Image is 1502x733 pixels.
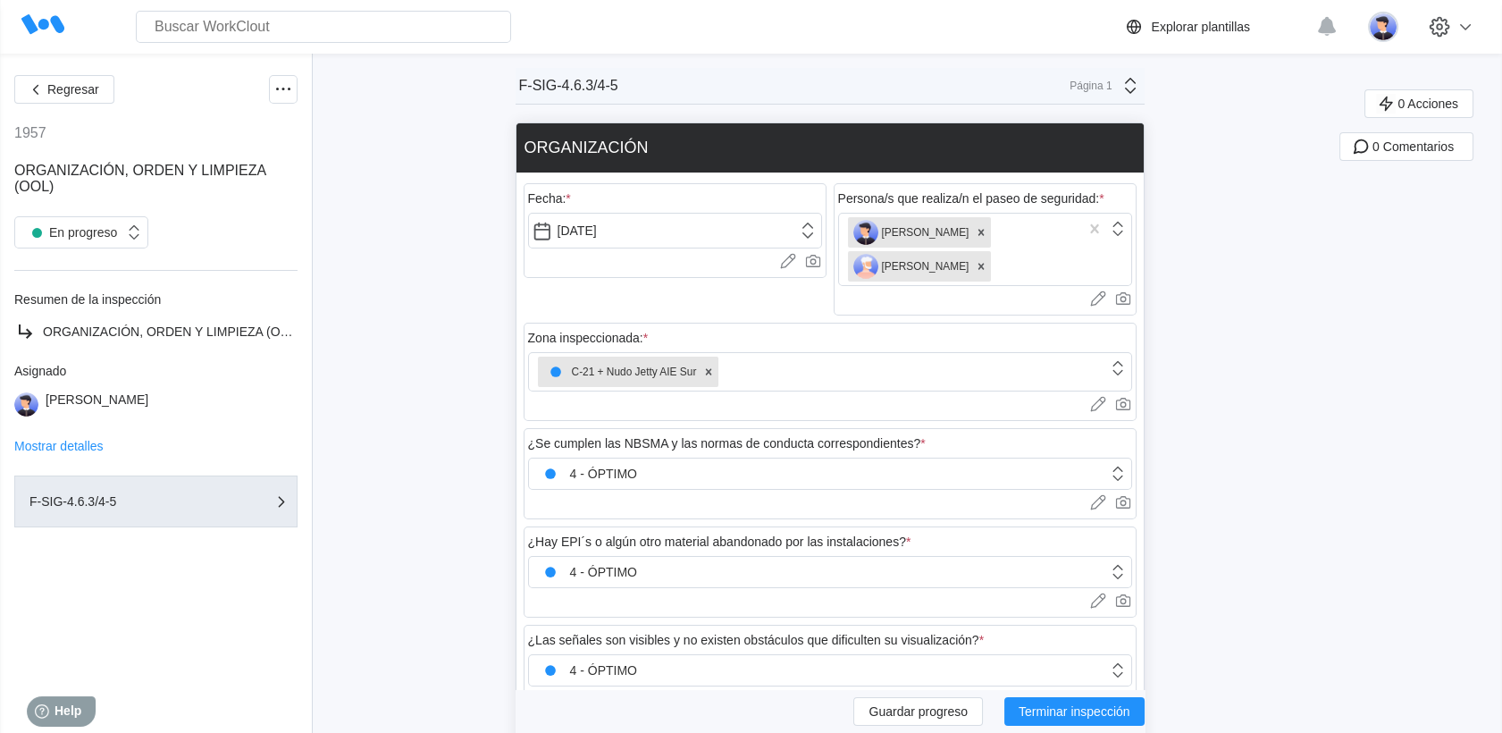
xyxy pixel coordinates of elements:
[1339,132,1473,161] button: 0 Comentarios
[14,292,298,307] div: Resumen de la inspección
[528,633,985,647] div: ¿Las señales son visibles y no existen obstáculos que dificulten su visualización?
[519,78,618,94] div: F-SIG-4.6.3/4-5
[853,254,969,279] div: [PERSON_NAME]
[868,705,968,718] span: Guardar progreso
[1397,97,1458,110] span: 0 Acciones
[14,392,38,417] img: user-5.png
[853,254,878,279] img: user-3.png
[528,213,822,249] input: Seleccionar fecha
[14,125,46,141] div: 1957
[524,139,649,157] div: ORGANIZACIÓN
[14,321,298,342] a: ORGANIZACIÓN, ORDEN Y LIMPIEZA (OOL)
[528,191,571,206] div: Fecha:
[1123,16,1308,38] a: Explorar plantillas
[528,331,649,345] div: Zona inspeccionada:
[24,220,117,245] div: En progreso
[538,461,637,486] div: 4 - ÓPTIMO
[543,359,697,384] div: C-21 + Nudo Jetty AIE Sur
[853,697,983,726] button: Guardar progreso
[43,324,301,339] span: ORGANIZACIÓN, ORDEN Y LIMPIEZA (OOL)
[29,495,208,508] div: F-SIG-4.6.3/4-5
[136,11,511,43] input: Buscar WorkClout
[853,220,878,245] img: user-5.png
[14,364,298,378] div: Asignado
[838,191,1104,206] div: Persona/s que realiza/n el paseo de seguridad:
[538,560,637,585] div: 4 - ÓPTIMO
[1372,140,1454,153] span: 0 Comentarios
[1019,705,1130,718] span: Terminar inspección
[1368,12,1398,42] img: user-5.png
[1152,20,1251,34] div: Explorar plantillas
[1364,89,1473,118] button: 0 Acciones
[14,163,265,194] span: ORGANIZACIÓN, ORDEN Y LIMPIEZA (OOL)
[47,83,99,96] span: Regresar
[853,220,969,245] div: [PERSON_NAME]
[14,476,298,527] button: F-SIG-4.6.3/4-5
[14,75,114,104] button: Regresar
[528,535,911,549] div: ¿Hay EPI´s o algún otro material abandonado por las instalaciones?
[528,436,926,451] div: ¿Se cumplen las NBSMA y las normas de conducta correspondientes?
[1068,80,1112,92] div: Página 1
[538,658,637,683] div: 4 - ÓPTIMO
[14,440,104,452] button: Mostrar detalles
[46,392,148,417] div: [PERSON_NAME]
[1004,697,1145,726] button: Terminar inspección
